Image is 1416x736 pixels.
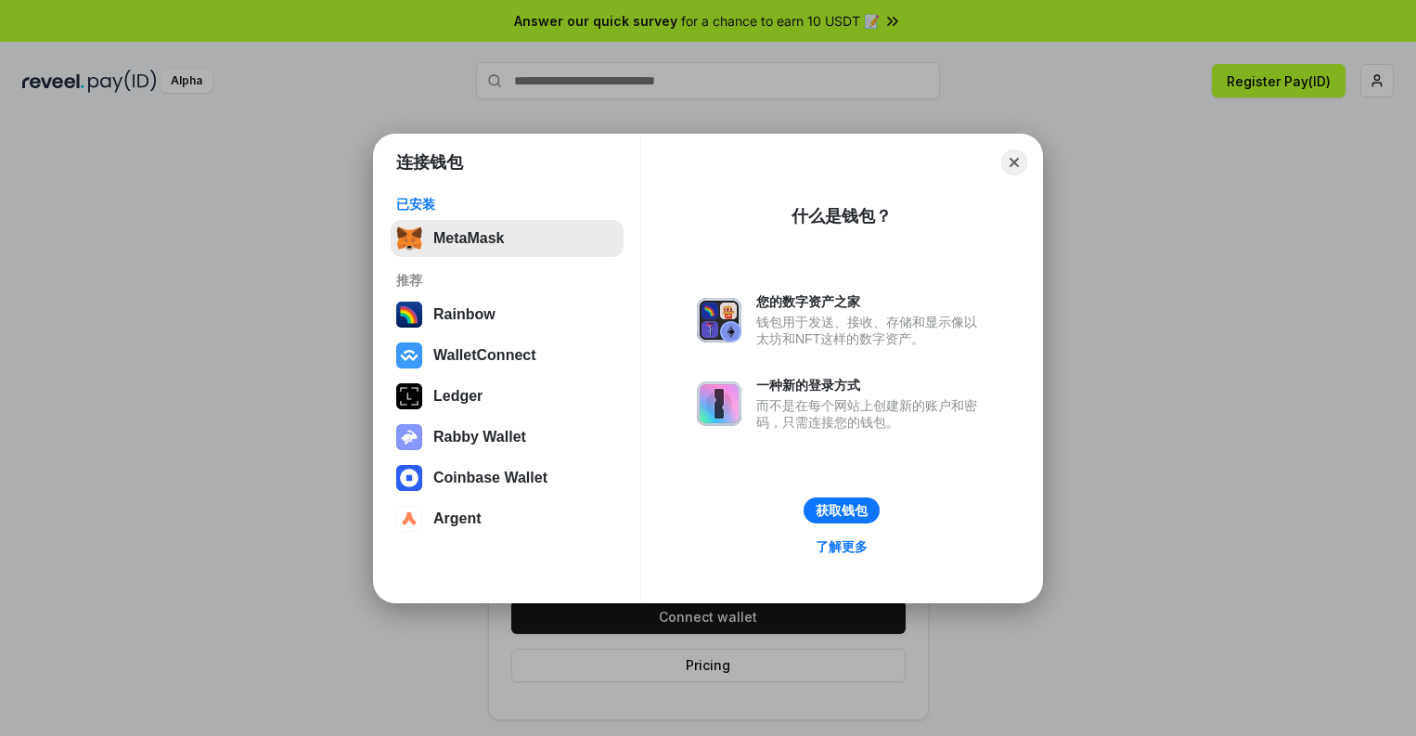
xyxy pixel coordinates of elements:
div: 您的数字资产之家 [756,293,986,310]
div: 而不是在每个网站上创建新的账户和密码，只需连接您的钱包。 [756,397,986,431]
img: svg+xml,%3Csvg%20fill%3D%22none%22%20height%3D%2233%22%20viewBox%3D%220%200%2035%2033%22%20width%... [396,226,422,252]
div: Argent [433,510,482,527]
img: svg+xml,%3Csvg%20width%3D%2228%22%20height%3D%2228%22%20viewBox%3D%220%200%2028%2028%22%20fill%3D... [396,506,422,532]
button: 获取钱包 [804,497,880,523]
div: Rabby Wallet [433,429,526,445]
button: Rabby Wallet [391,419,624,456]
div: 一种新的登录方式 [756,377,986,394]
div: 什么是钱包？ [792,205,892,227]
div: 钱包用于发送、接收、存储和显示像以太坊和NFT这样的数字资产。 [756,314,986,347]
img: svg+xml,%3Csvg%20xmlns%3D%22http%3A%2F%2Fwww.w3.org%2F2000%2Fsvg%22%20fill%3D%22none%22%20viewBox... [697,298,741,342]
button: Argent [391,500,624,537]
button: MetaMask [391,220,624,257]
div: 了解更多 [816,538,868,555]
img: svg+xml,%3Csvg%20width%3D%22120%22%20height%3D%22120%22%20viewBox%3D%220%200%20120%20120%22%20fil... [396,302,422,328]
button: Coinbase Wallet [391,459,624,497]
img: svg+xml,%3Csvg%20width%3D%2228%22%20height%3D%2228%22%20viewBox%3D%220%200%2028%2028%22%20fill%3D... [396,342,422,368]
a: 了解更多 [805,535,879,559]
button: Rainbow [391,296,624,333]
button: Close [1001,149,1027,175]
img: svg+xml,%3Csvg%20width%3D%2228%22%20height%3D%2228%22%20viewBox%3D%220%200%2028%2028%22%20fill%3D... [396,465,422,491]
h1: 连接钱包 [396,151,463,174]
div: Ledger [433,388,483,405]
div: Coinbase Wallet [433,470,547,486]
div: 推荐 [396,272,618,289]
div: MetaMask [433,230,504,247]
div: WalletConnect [433,347,536,364]
button: WalletConnect [391,337,624,374]
button: Ledger [391,378,624,415]
div: 获取钱包 [816,502,868,519]
img: svg+xml,%3Csvg%20xmlns%3D%22http%3A%2F%2Fwww.w3.org%2F2000%2Fsvg%22%20fill%3D%22none%22%20viewBox... [396,424,422,450]
div: 已安装 [396,196,618,213]
img: svg+xml,%3Csvg%20xmlns%3D%22http%3A%2F%2Fwww.w3.org%2F2000%2Fsvg%22%20fill%3D%22none%22%20viewBox... [697,381,741,426]
img: svg+xml,%3Csvg%20xmlns%3D%22http%3A%2F%2Fwww.w3.org%2F2000%2Fsvg%22%20width%3D%2228%22%20height%3... [396,383,422,409]
div: Rainbow [433,306,496,323]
